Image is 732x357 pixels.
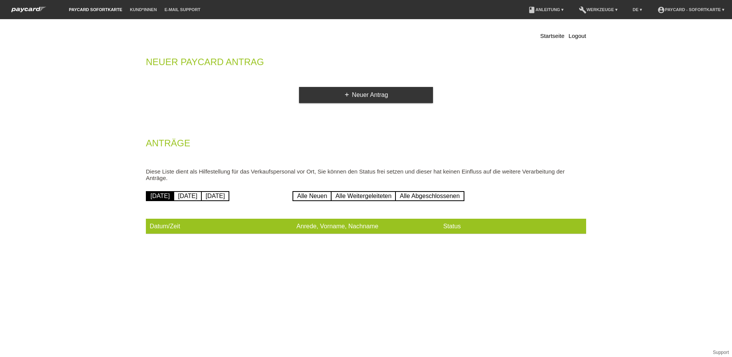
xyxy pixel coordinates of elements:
[629,7,646,12] a: DE ▾
[395,191,464,201] a: Alle Abgeschlossenen
[8,5,50,13] img: paycard Sofortkarte
[524,7,567,12] a: bookAnleitung ▾
[299,87,433,103] a: addNeuer Antrag
[579,6,587,14] i: build
[8,9,50,15] a: paycard Sofortkarte
[528,6,536,14] i: book
[146,58,586,70] h2: Neuer Paycard Antrag
[657,6,665,14] i: account_circle
[65,7,126,12] a: paycard Sofortkarte
[201,191,229,201] a: [DATE]
[713,350,729,355] a: Support
[292,191,332,201] a: Alle Neuen
[146,139,586,151] h2: Anträge
[575,7,621,12] a: buildWerkzeuge ▾
[569,33,586,39] a: Logout
[654,7,728,12] a: account_circlepaycard - Sofortkarte ▾
[440,219,586,234] th: Status
[344,92,350,98] i: add
[331,191,396,201] a: Alle Weitergeleiteten
[146,191,174,201] a: [DATE]
[146,168,586,181] p: Diese Liste dient als Hilfestellung für das Verkaufspersonal vor Ort, Sie können den Status frei ...
[540,33,564,39] a: Startseite
[146,219,292,234] th: Datum/Zeit
[161,7,204,12] a: E-Mail Support
[173,191,202,201] a: [DATE]
[292,219,439,234] th: Anrede, Vorname, Nachname
[126,7,160,12] a: Kund*innen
